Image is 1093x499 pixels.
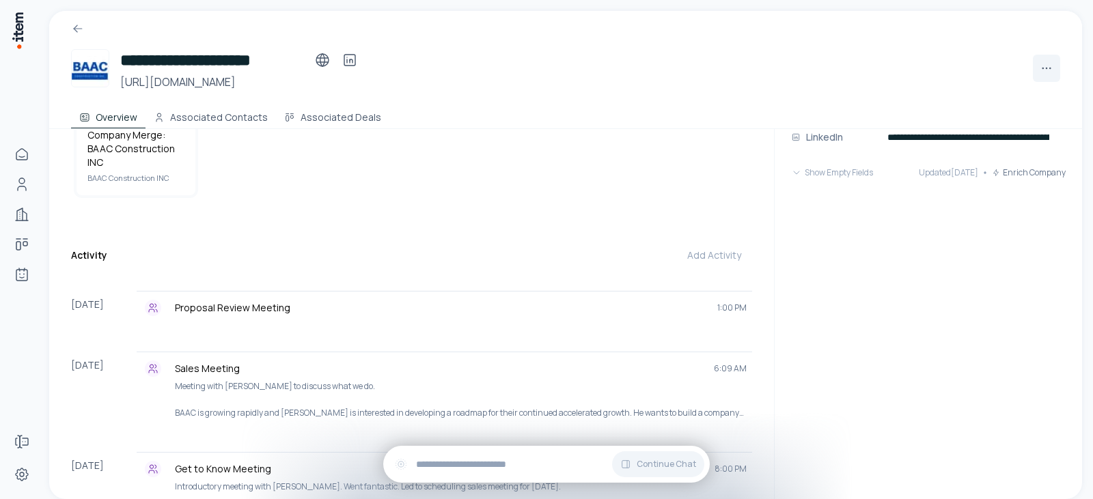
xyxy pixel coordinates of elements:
p: BAAC is growing rapidly and [PERSON_NAME] is interested in developing a roadmap for their continu... [175,406,747,420]
button: More actions [1033,55,1060,82]
span: 8:00 PM [715,464,747,474]
div: [DATE] [71,291,137,324]
img: Item Brain Logo [11,11,25,50]
span: BAAC Construction INC [87,172,184,184]
span: 1:00 PM [717,302,747,313]
div: Continue Chat [383,446,710,483]
h5: Company Merge: BAAC Construction INC [87,128,184,169]
a: Settings [8,461,36,488]
a: Agents [8,261,36,288]
button: Show Empty Fields [791,159,873,186]
button: Associated Deals [276,101,389,128]
p: LinkedIn [806,130,843,145]
span: 6:09 AM [714,363,747,374]
button: Add Activity [676,242,752,269]
h3: [URL][DOMAIN_NAME] [120,74,363,90]
p: Sales Meeting [175,362,703,375]
a: deals [8,231,36,258]
a: Home [8,141,36,168]
div: [DATE] [71,352,137,425]
p: Introductory meeting with [PERSON_NAME]. Went fantastic. Led to scheduling sales meeting for [DATE]. [175,480,747,494]
a: Contacts [8,171,36,198]
span: Continue Chat [637,459,696,470]
p: Meeting with [PERSON_NAME] to discuss what we do. [175,380,747,393]
button: Overview [71,101,146,128]
button: Continue Chat [612,451,704,477]
a: Forms [8,428,36,455]
button: Enrich Company [992,159,1066,186]
h3: Activity [71,248,107,262]
a: Companies [8,201,36,228]
span: Updated [DATE] [919,167,978,178]
img: BAAC Construction INC [71,49,109,87]
button: Associated Contacts [146,101,276,128]
div: [DATE] [71,452,137,499]
p: Get to Know Meeting [175,462,704,476]
p: Proposal Review Meeting [175,301,706,315]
